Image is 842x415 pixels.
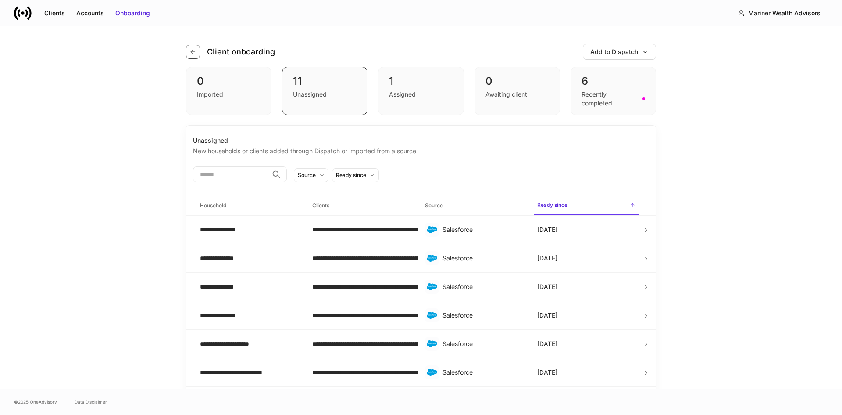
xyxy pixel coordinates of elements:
button: Mariner Wealth Advisors [730,5,828,21]
p: [DATE] [537,282,557,291]
p: [DATE] [537,254,557,263]
span: © 2025 OneAdvisory [14,398,57,405]
div: Salesforce [442,311,523,320]
div: 1Assigned [378,67,464,115]
div: Imported [197,90,223,99]
div: 0Awaiting client [475,67,560,115]
div: 1 [389,74,453,88]
button: Onboarding [110,6,156,20]
div: Add to Dispatch [590,47,638,56]
div: Clients [44,9,65,18]
div: Unassigned [193,136,649,145]
button: Add to Dispatch [583,44,656,60]
div: Ready since [336,171,366,179]
button: Accounts [71,6,110,20]
div: 0 [197,74,260,88]
p: [DATE] [537,311,557,320]
span: Ready since [534,196,639,215]
button: Clients [39,6,71,20]
p: [DATE] [537,368,557,377]
div: Salesforce [442,225,523,234]
h6: Clients [312,201,329,209]
span: Clients [309,197,414,215]
h6: Source [425,201,443,209]
p: [DATE] [537,339,557,348]
h6: Household [200,201,226,209]
div: Onboarding [115,9,150,18]
div: 6 [582,74,645,88]
span: Source [421,197,527,215]
h4: Client onboarding [207,47,275,57]
h6: Ready since [537,201,567,209]
div: Salesforce [442,368,523,377]
div: Recently completed [582,90,637,108]
div: Salesforce [442,254,523,263]
div: 11 [293,74,357,88]
div: 0Imported [186,67,271,115]
div: Assigned [389,90,416,99]
div: Salesforce [442,282,523,291]
div: 6Recently completed [571,67,656,115]
p: [DATE] [537,225,557,234]
button: Ready since [332,168,379,182]
div: Awaiting client [485,90,527,99]
div: 11Unassigned [282,67,367,115]
button: Source [294,168,328,182]
div: Unassigned [293,90,327,99]
div: Salesforce [442,339,523,348]
a: Data Disclaimer [75,398,107,405]
div: Source [298,171,316,179]
div: Accounts [76,9,104,18]
div: Mariner Wealth Advisors [748,9,821,18]
div: New households or clients added through Dispatch or imported from a source. [193,145,649,155]
div: 0 [485,74,549,88]
span: Household [196,197,302,215]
